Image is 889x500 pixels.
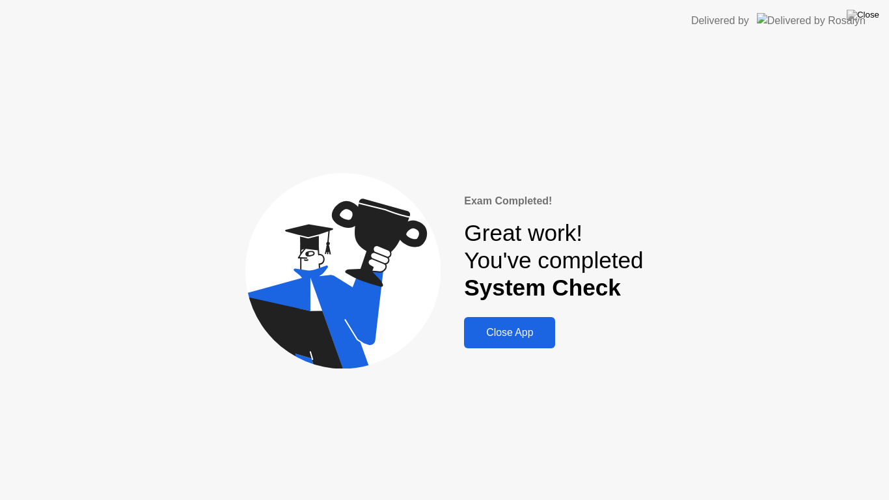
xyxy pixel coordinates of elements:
img: Close [847,10,879,20]
div: Exam Completed! [464,193,643,209]
div: Great work! You've completed [464,219,643,302]
b: System Check [464,275,621,300]
div: Close App [468,327,551,339]
div: Delivered by [691,13,749,29]
button: Close App [464,317,555,348]
img: Delivered by Rosalyn [757,13,866,28]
